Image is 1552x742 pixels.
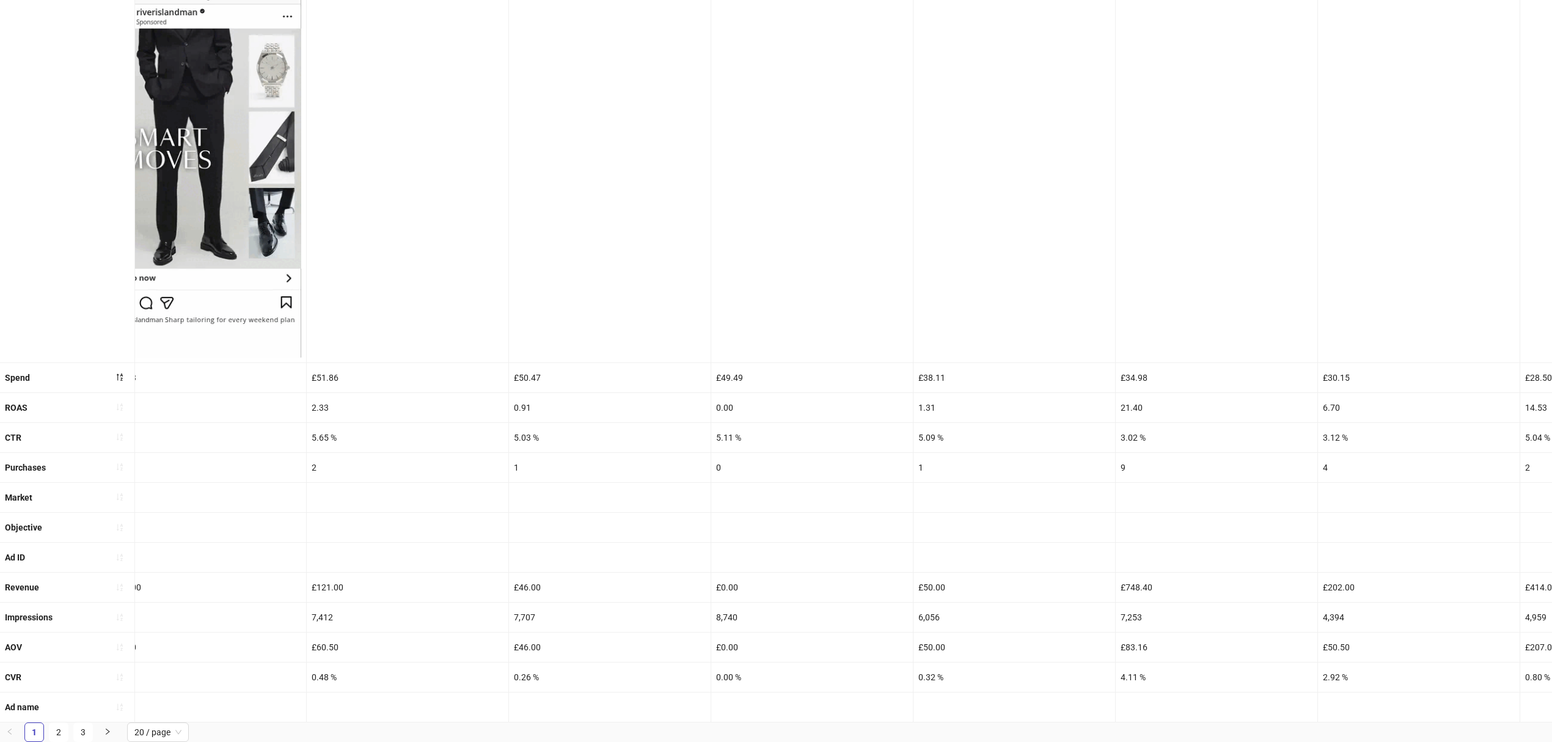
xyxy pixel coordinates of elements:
div: 0.26 % [509,663,711,692]
b: Market [5,493,32,502]
div: £748.40 [1116,573,1317,602]
div: £34.98 [1116,363,1317,392]
div: £30.15 [1318,363,1520,392]
div: £0.00 [711,633,913,662]
div: 1 [509,453,711,482]
div: 3.12 % [1318,423,1520,452]
div: £71.13 [104,363,306,392]
div: £49.49 [711,363,913,392]
div: 5.09 % [913,423,1115,452]
span: sort-ascending [115,553,124,562]
div: 21.40 [1116,393,1317,422]
span: sort-ascending [115,403,124,411]
div: £38.11 [913,363,1115,392]
span: sort-ascending [115,583,124,592]
div: £60.50 [307,633,508,662]
div: 0.00 % [711,663,913,692]
div: 4.11 % [1116,663,1317,692]
span: sort-ascending [115,673,124,681]
b: Ad name [5,702,39,712]
div: 2.33 [307,393,508,422]
div: 1.31 [913,393,1115,422]
div: £121.00 [307,573,508,602]
div: £46.00 [509,633,711,662]
span: sort-ascending [115,493,124,501]
span: sort-ascending [115,613,124,622]
b: ROAS [5,403,27,413]
div: 0.00 [711,393,913,422]
div: 5.03 % [509,423,711,452]
span: sort-ascending [115,703,124,711]
div: 0 [711,453,913,482]
div: 2 [307,453,508,482]
div: 9 [1116,453,1317,482]
div: 2.92 % [1318,663,1520,692]
a: 3 [74,723,92,741]
div: 1 [913,453,1115,482]
div: Page Size [127,722,189,742]
span: 20 / page [134,723,181,741]
li: Next Page [98,722,117,742]
div: 7,253 [1116,603,1317,632]
div: £100.00 [104,573,306,602]
div: 1.81 % [104,423,306,452]
span: right [104,728,111,735]
b: Objective [5,523,42,532]
div: 3.02 % [1116,423,1317,452]
li: 2 [49,722,68,742]
div: 4 [1318,453,1520,482]
div: 7,412 [307,603,508,632]
div: £202.00 [1318,573,1520,602]
div: 4,394 [1318,603,1520,632]
div: £0.00 [711,573,913,602]
span: sort-descending [115,373,124,381]
div: 5.65 % [307,423,508,452]
div: 8,740 [711,603,913,632]
div: 6.70 [1318,393,1520,422]
div: 0.32 % [913,663,1115,692]
span: sort-ascending [115,433,124,441]
b: Purchases [5,463,46,472]
div: £51.86 [307,363,508,392]
b: Spend [5,373,30,383]
div: 2 [104,453,306,482]
div: £50.00 [913,573,1115,602]
div: 0.48 % [307,663,508,692]
b: CVR [5,672,21,682]
a: 2 [49,723,68,741]
b: Revenue [5,582,39,592]
span: sort-ascending [115,643,124,652]
div: £50.47 [509,363,711,392]
div: £50.00 [104,633,306,662]
div: 0.91 [509,393,711,422]
div: £50.00 [913,633,1115,662]
span: sort-ascending [115,523,124,532]
span: sort-ascending [115,463,124,471]
div: 6,056 [913,603,1115,632]
div: £83.16 [1116,633,1317,662]
b: Ad ID [5,553,25,562]
div: 8,746 [104,603,306,632]
b: CTR [5,433,21,443]
a: 1 [25,723,43,741]
div: 1.27 % [104,663,306,692]
div: 5.11 % [711,423,913,452]
button: right [98,722,117,742]
b: Impressions [5,612,53,622]
div: 7,707 [509,603,711,632]
div: £50.50 [1318,633,1520,662]
span: left [6,728,13,735]
div: 1.41 [104,393,306,422]
li: 1 [24,722,44,742]
li: 3 [73,722,93,742]
b: AOV [5,642,22,652]
div: £46.00 [509,573,711,602]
